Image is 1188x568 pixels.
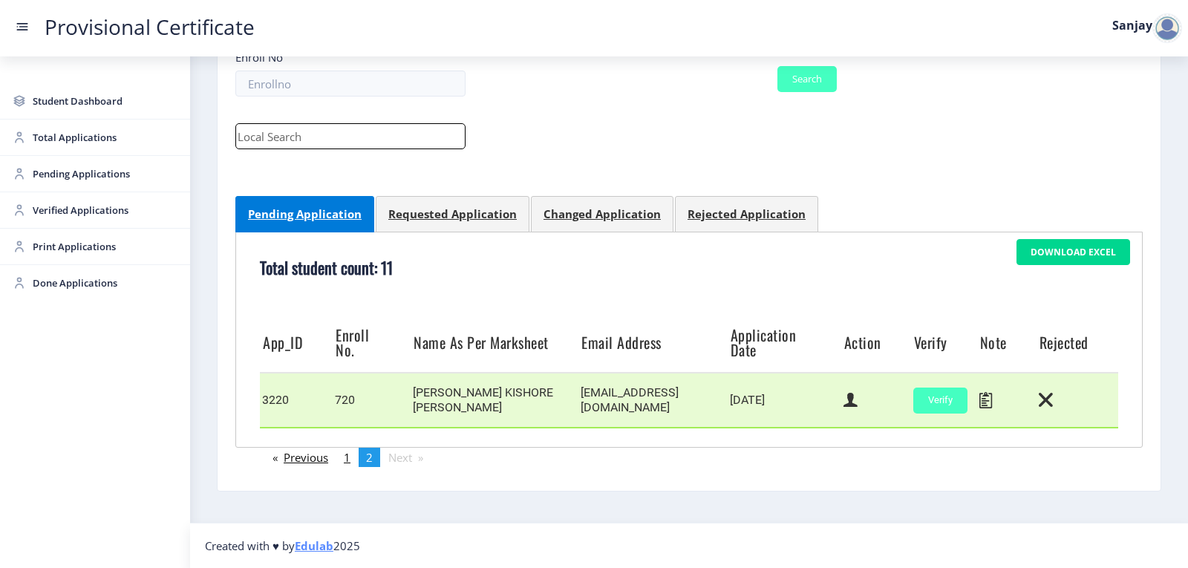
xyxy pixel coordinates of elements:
th: Verify [911,313,977,373]
a: Provisional Certificate [30,19,270,35]
th: Name As Per Marksheet [411,313,578,373]
span: Created with ♥ by 2025 [205,538,360,553]
span: Total Applications [33,128,178,146]
th: Note [977,313,1037,373]
th: Enroll No. [333,313,411,373]
span: Done Applications [33,274,178,292]
button: Verify [913,388,967,414]
span: Pending Applications [33,165,178,183]
td: 3220 [260,373,333,428]
div: Rejected Application [688,206,806,221]
th: Application Date [728,313,841,373]
th: Email Address [578,313,727,373]
a: Previous page [265,448,336,467]
div: Requested Application [388,206,517,221]
td: [PERSON_NAME] KISHORE [PERSON_NAME] [411,373,578,428]
b: Total student count: 11 [260,255,393,279]
label: Sanjay [1112,19,1152,31]
div: Pending Application [248,206,362,221]
ul: Pagination [235,448,1143,467]
button: Search [777,66,837,92]
td: 720 [333,373,411,428]
span: 2 [366,450,373,465]
th: App_ID [260,313,333,373]
th: Action [841,313,911,373]
span: Student Dashboard [33,92,178,110]
label: Enroll No [235,50,283,65]
input: Enrollno [235,71,466,97]
span: Next [388,450,412,465]
td: [EMAIL_ADDRESS][DOMAIN_NAME] [578,373,727,428]
div: Download Excel [1031,247,1116,258]
div: Changed Application [544,206,661,221]
input: Local Search [235,123,466,149]
button: Download Excel [1016,239,1130,265]
span: 1 [344,450,350,465]
span: Verified Applications [33,201,178,219]
td: [DATE] [728,373,841,428]
th: Rejected [1037,313,1118,373]
span: Print Applications [33,238,178,255]
a: Edulab [295,538,333,553]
